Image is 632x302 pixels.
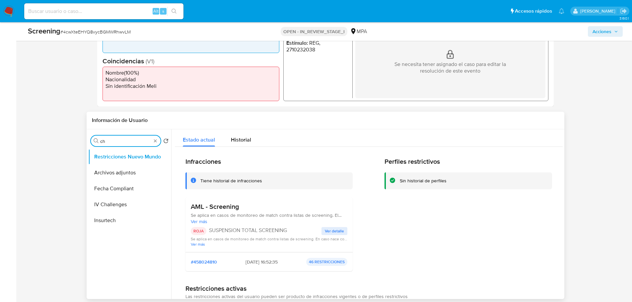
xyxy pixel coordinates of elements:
p: zoe.breuer@mercadolibre.com [580,8,618,14]
span: s [162,8,164,14]
button: IV Challenges [88,197,171,212]
button: Volver al orden por defecto [163,138,169,146]
button: Acciones [588,26,623,37]
button: Fecha Compliant [88,181,171,197]
button: Restricciones Nuevo Mundo [88,149,171,165]
button: Insurtech [88,212,171,228]
p: OPEN - IN_REVIEW_STAGE_I [281,27,347,36]
h1: Información de Usuario [92,117,148,124]
span: Accesos rápidos [515,8,552,15]
button: Archivos adjuntos [88,165,171,181]
span: # 4cwXteEHYQ8vycBGMWRhwvLM [60,29,131,35]
button: Buscar [94,138,99,144]
span: Alt [153,8,159,14]
input: Buscar usuario o caso... [24,7,183,16]
input: Buscar [100,138,151,144]
a: Salir [620,8,627,15]
span: 3.160.1 [619,16,629,21]
span: Acciones [593,26,611,37]
b: Screening [28,26,60,36]
button: Borrar [153,138,158,144]
a: Notificaciones [559,8,564,14]
button: search-icon [167,7,181,16]
div: MPA [350,28,367,35]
